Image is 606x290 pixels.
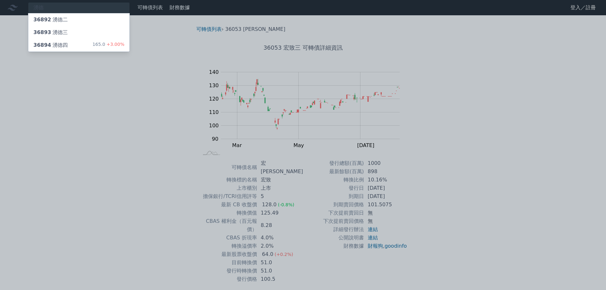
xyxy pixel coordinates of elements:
div: 湧德三 [33,29,68,36]
span: +3.00% [105,42,124,47]
a: 36894湧德四 165.0+3.00% [28,39,129,52]
span: 36894 [33,42,51,48]
a: 36892湧德二 [28,13,129,26]
div: 湧德二 [33,16,68,24]
span: 36893 [33,29,51,35]
span: 36892 [33,17,51,23]
div: 165.0 [93,41,124,49]
a: 36893湧德三 [28,26,129,39]
div: 湧德四 [33,41,68,49]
